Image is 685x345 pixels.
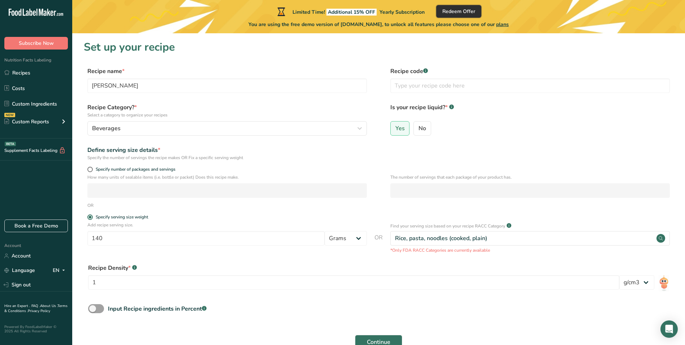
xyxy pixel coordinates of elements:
[96,214,148,220] div: Specify serving size weight
[4,118,49,125] div: Custom Reports
[374,233,383,254] span: OR
[88,275,619,290] input: Type your density here
[87,121,367,136] button: Beverages
[248,21,509,28] span: You are using the free demo version of [DOMAIN_NAME], to unlock all features please choose one of...
[87,202,94,209] div: OR
[87,103,367,118] label: Recipe Category?
[276,7,425,16] div: Limited Time!
[87,174,367,180] p: How many units of sealable items (i.e. bottle or packet) Does this recipe make.
[390,78,670,93] input: Type your recipe code here
[87,222,367,228] p: Add recipe serving size.
[53,266,68,275] div: EN
[4,303,68,314] a: Terms & Conditions .
[87,154,367,161] div: Specify the number of servings the recipe makes OR Fix a specific serving weight
[31,303,40,308] a: FAQ .
[28,308,50,314] a: Privacy Policy
[326,9,377,16] span: Additional 15% OFF
[4,113,15,117] div: NEW
[87,67,367,76] label: Recipe name
[442,8,475,15] span: Redeem Offer
[496,21,509,28] span: plans
[87,78,367,93] input: Type your recipe name here
[88,264,619,272] div: Recipe Density
[84,39,673,55] h1: Set up your recipe
[395,234,487,243] div: Rice, pasta, noodles (cooked, plain)
[4,303,30,308] a: Hire an Expert .
[4,325,68,333] div: Powered By FoodLabelMaker © 2025 All Rights Reserved
[390,247,670,254] p: *Only FDA RACC Categories are currently available
[87,112,367,118] p: Select a category to organize your recipes
[390,67,670,76] label: Recipe code
[4,264,35,277] a: Language
[659,275,669,291] img: ai-bot.1dcbe71.gif
[395,125,405,132] span: Yes
[390,174,670,180] p: The number of servings that each package of your product has.
[93,167,175,172] span: Specify number of packages and servings
[436,5,481,18] button: Redeem Offer
[87,146,367,154] div: Define serving size details
[40,303,57,308] a: About Us .
[87,231,325,246] input: Type your serving size here
[390,103,670,118] label: Is your recipe liquid?
[5,142,16,146] div: BETA
[380,9,425,16] span: Yearly Subscription
[4,220,68,232] a: Book a Free Demo
[390,223,505,229] p: Find your serving size based on your recipe RACC Category
[419,125,426,132] span: No
[4,37,68,50] button: Subscribe Now
[108,304,207,313] div: Input Recipe ingredients in Percent
[92,124,121,133] span: Beverages
[19,39,54,47] span: Subscribe Now
[660,320,678,338] div: Open Intercom Messenger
